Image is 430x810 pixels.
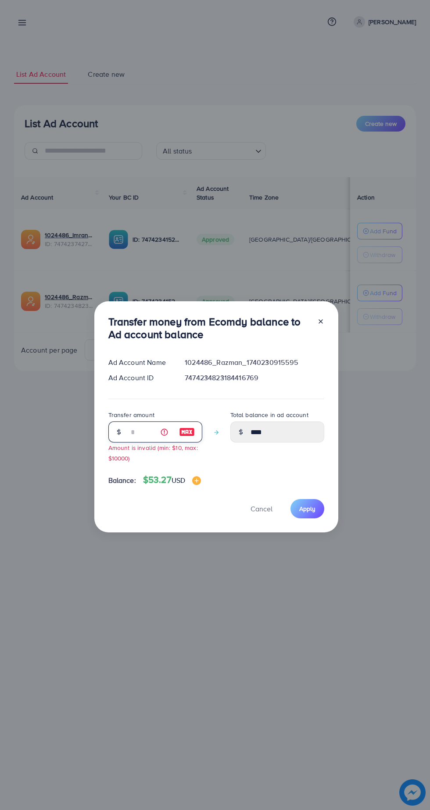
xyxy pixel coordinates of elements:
span: Cancel [251,504,272,514]
img: image [192,476,201,485]
h3: Transfer money from Ecomdy balance to Ad account balance [108,315,310,341]
button: Cancel [240,499,283,518]
img: image [179,427,195,437]
span: Balance: [108,475,136,485]
label: Transfer amount [108,410,154,419]
h4: $53.27 [143,475,201,485]
label: Total balance in ad account [230,410,308,419]
span: USD [172,475,185,485]
span: Apply [299,504,315,513]
div: Ad Account Name [101,357,178,368]
div: 7474234823184416769 [178,373,331,383]
small: Amount is invalid (min: $10, max: $10000) [108,443,198,462]
div: 1024486_Razman_1740230915595 [178,357,331,368]
div: Ad Account ID [101,373,178,383]
button: Apply [290,499,324,518]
